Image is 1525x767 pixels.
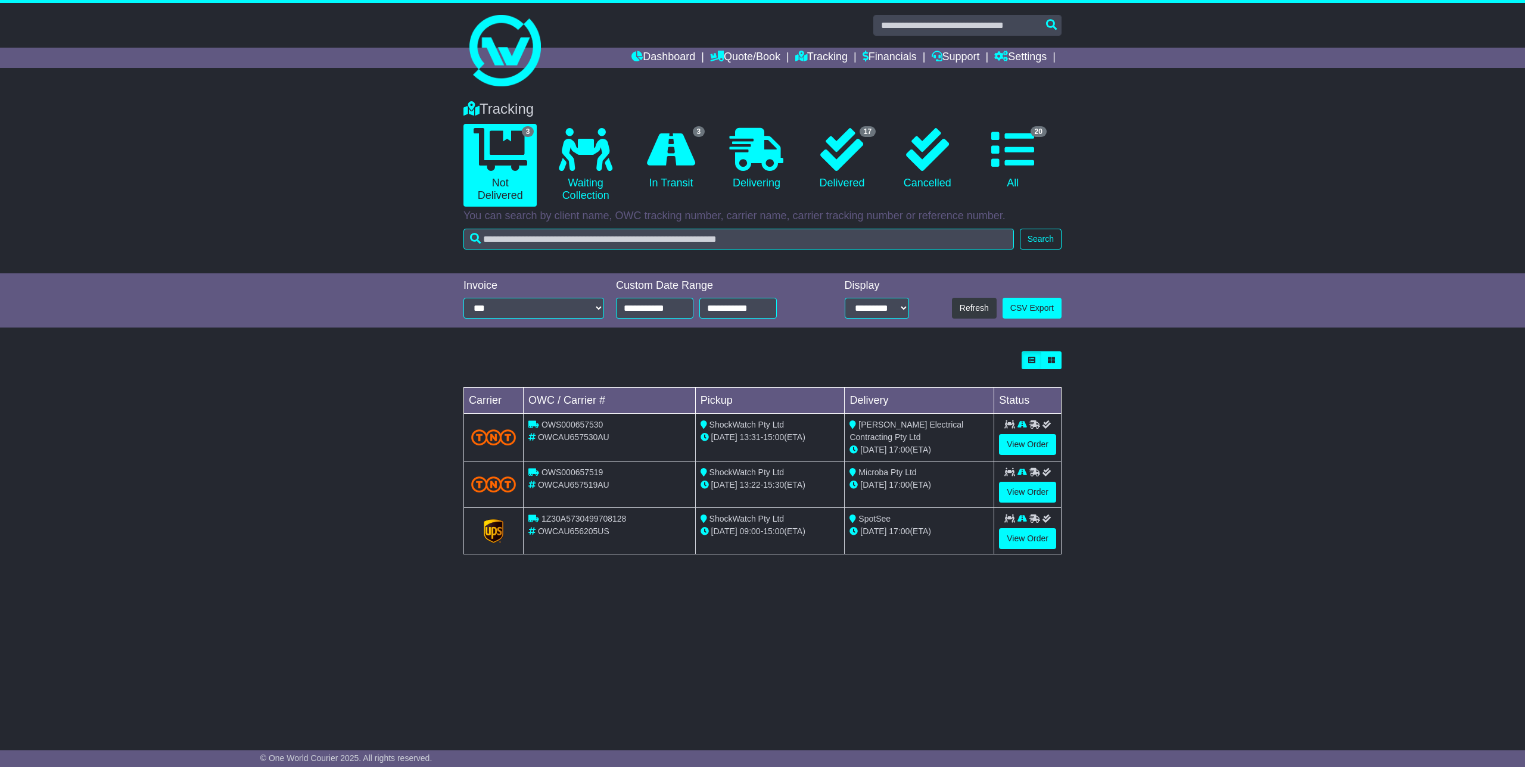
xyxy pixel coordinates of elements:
[952,298,997,319] button: Refresh
[889,480,910,489] span: 17:00
[631,48,695,68] a: Dashboard
[994,388,1062,414] td: Status
[538,480,609,489] span: OWCAU657519AU
[538,432,609,442] span: OWCAU657530AU
[845,279,909,292] div: Display
[693,126,705,137] span: 3
[711,526,737,536] span: [DATE]
[849,444,989,456] div: (ETA)
[740,432,761,442] span: 13:31
[740,480,761,489] span: 13:22
[763,480,784,489] span: 15:30
[549,124,622,207] a: Waiting Collection
[863,48,917,68] a: Financials
[849,525,989,538] div: (ETA)
[763,526,784,536] span: 15:00
[522,126,534,137] span: 3
[541,420,603,429] span: OWS000657530
[541,514,626,523] span: 1Z30A5730499708128
[538,526,609,536] span: OWCAU656205US
[860,480,886,489] span: [DATE]
[1003,298,1062,319] a: CSV Export
[805,124,879,194] a: 17 Delivered
[976,124,1050,194] a: 20 All
[260,753,432,763] span: © One World Courier 2025. All rights reserved.
[889,526,910,536] span: 17:00
[891,124,964,194] a: Cancelled
[994,48,1047,68] a: Settings
[711,432,737,442] span: [DATE]
[849,479,989,491] div: (ETA)
[889,445,910,454] span: 17:00
[999,528,1056,549] a: View Order
[484,519,504,543] img: GetCarrierServiceLogo
[1020,229,1062,250] button: Search
[845,388,994,414] td: Delivery
[464,388,524,414] td: Carrier
[849,420,963,442] span: [PERSON_NAME] Electrical Contracting Pty Ltd
[858,514,891,523] span: SpotSee
[710,48,780,68] a: Quote/Book
[701,525,840,538] div: - (ETA)
[463,279,604,292] div: Invoice
[711,480,737,489] span: [DATE]
[709,467,785,477] span: ShockWatch Pty Ltd
[740,526,761,536] span: 09:00
[541,467,603,477] span: OWS000657519
[1031,126,1047,137] span: 20
[616,279,807,292] div: Custom Date Range
[858,467,916,477] span: Microba Pty Ltd
[720,124,793,194] a: Delivering
[695,388,845,414] td: Pickup
[709,514,785,523] span: ShockWatch Pty Ltd
[932,48,980,68] a: Support
[860,445,886,454] span: [DATE]
[457,101,1067,118] div: Tracking
[795,48,848,68] a: Tracking
[709,420,785,429] span: ShockWatch Pty Ltd
[463,124,537,207] a: 3 Not Delivered
[763,432,784,442] span: 15:00
[999,482,1056,503] a: View Order
[860,526,886,536] span: [DATE]
[463,210,1062,223] p: You can search by client name, OWC tracking number, carrier name, carrier tracking number or refe...
[471,476,516,492] img: TNT_Domestic.png
[860,126,876,137] span: 17
[999,434,1056,455] a: View Order
[701,479,840,491] div: - (ETA)
[701,431,840,444] div: - (ETA)
[634,124,708,194] a: 3 In Transit
[471,429,516,445] img: TNT_Domestic.png
[524,388,696,414] td: OWC / Carrier #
